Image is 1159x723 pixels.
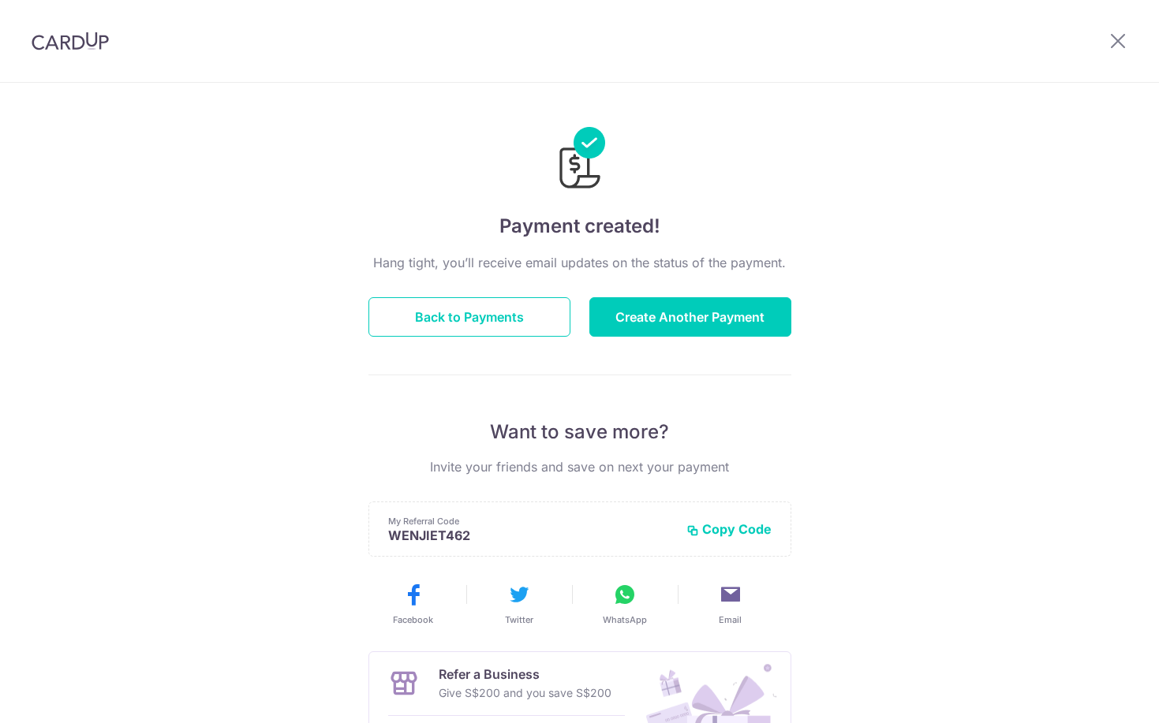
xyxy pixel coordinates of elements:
[719,613,742,626] span: Email
[32,32,109,50] img: CardUp
[555,127,605,193] img: Payments
[368,419,791,445] p: Want to save more?
[578,582,671,626] button: WhatsApp
[367,582,460,626] button: Facebook
[603,613,647,626] span: WhatsApp
[439,665,611,684] p: Refer a Business
[686,521,772,537] button: Copy Code
[388,515,674,527] p: My Referral Code
[368,297,570,337] button: Back to Payments
[684,582,777,626] button: Email
[473,582,566,626] button: Twitter
[368,253,791,272] p: Hang tight, you’ll receive email updates on the status of the payment.
[388,527,674,543] p: WENJIET462
[368,457,791,476] p: Invite your friends and save on next your payment
[505,613,533,626] span: Twitter
[393,613,433,626] span: Facebook
[368,212,791,240] h4: Payment created!
[439,684,611,703] p: Give S$200 and you save S$200
[589,297,791,337] button: Create Another Payment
